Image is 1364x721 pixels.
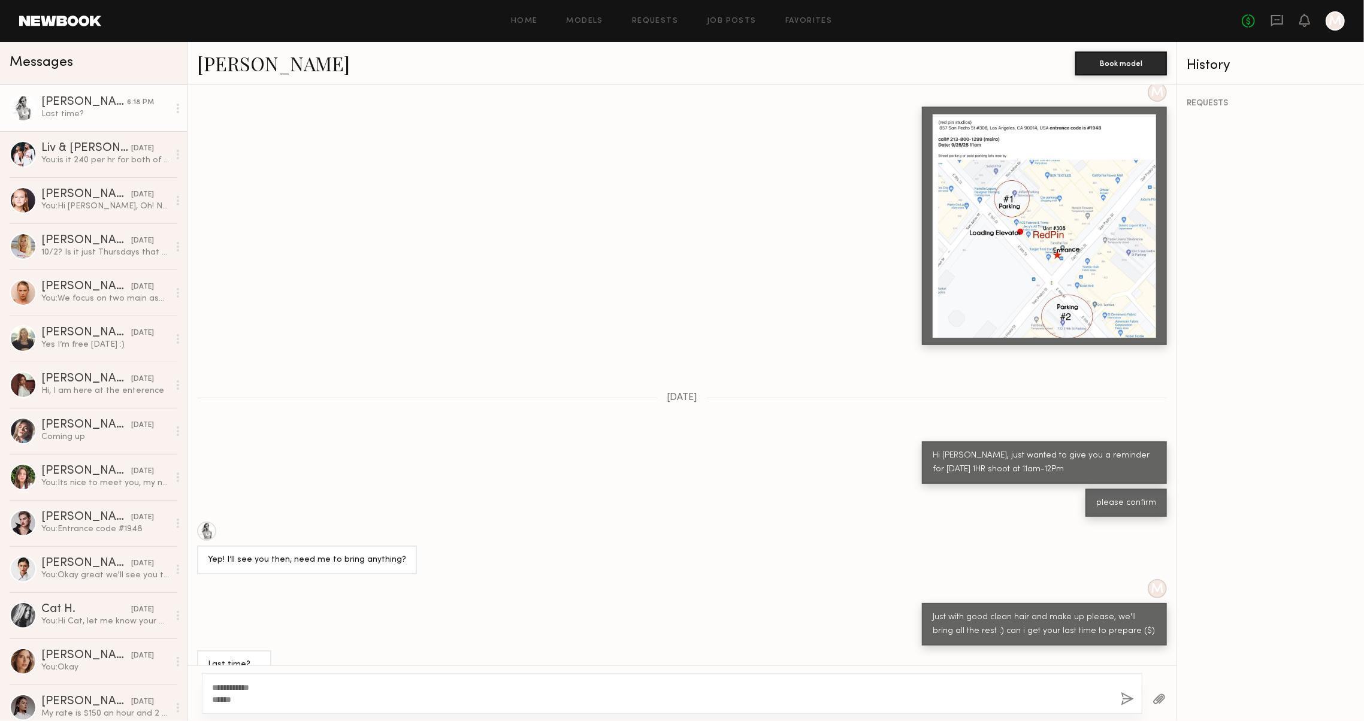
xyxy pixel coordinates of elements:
[41,477,169,489] div: You: Its nice to meet you, my name is [PERSON_NAME] and I am the Head Designer at Blue B Collecti...
[41,523,169,535] div: You: Entrance code #1948
[41,616,169,627] div: You: Hi Cat, let me know your availability
[41,431,169,443] div: Coming up
[131,281,154,293] div: [DATE]
[131,512,154,523] div: [DATE]
[41,235,131,247] div: [PERSON_NAME]
[208,553,406,567] div: Yep! I’ll see you then, need me to bring anything?
[131,650,154,662] div: [DATE]
[1075,57,1167,68] a: Book model
[131,420,154,431] div: [DATE]
[41,281,131,293] div: [PERSON_NAME]
[511,17,538,25] a: Home
[41,569,169,581] div: You: Okay great we'll see you then
[933,449,1156,477] div: Hi [PERSON_NAME], just wanted to give you a reminder for [DATE] 1HR shoot at 11am-12Pm
[41,465,131,477] div: [PERSON_NAME]
[131,143,154,154] div: [DATE]
[41,247,169,258] div: 10/2? Is it just Thursdays that you have available? If so would the 9th or 16th work?
[131,696,154,708] div: [DATE]
[41,143,131,154] div: Liv & [PERSON_NAME]
[41,327,131,339] div: [PERSON_NAME]
[41,154,169,166] div: You: is it 240 per hr for both of you or per person
[41,604,131,616] div: Cat H.
[41,189,131,201] div: [PERSON_NAME]
[41,373,131,385] div: [PERSON_NAME]
[131,604,154,616] div: [DATE]
[1187,99,1354,108] div: REQUESTS
[41,558,131,569] div: [PERSON_NAME]
[41,96,127,108] div: [PERSON_NAME]
[41,650,131,662] div: [PERSON_NAME]
[1096,496,1156,510] div: please confirm
[1326,11,1345,31] a: M
[208,658,261,672] div: Last time?
[41,696,131,708] div: [PERSON_NAME]
[785,17,833,25] a: Favorites
[1075,51,1167,75] button: Book model
[933,611,1156,638] div: Just with good clean hair and make up please, we'll bring all the rest :) can i get your last tim...
[131,328,154,339] div: [DATE]
[41,419,131,431] div: [PERSON_NAME]
[131,466,154,477] div: [DATE]
[131,235,154,247] div: [DATE]
[41,108,169,120] div: Last time?
[41,662,169,673] div: You: Okay
[131,558,154,569] div: [DATE]
[567,17,603,25] a: Models
[197,50,350,76] a: [PERSON_NAME]
[41,339,169,350] div: Yes I’m free [DATE] :)
[1187,59,1354,72] div: History
[707,17,757,25] a: Job Posts
[41,708,169,719] div: My rate is $150 an hour and 2 hours minimum
[41,511,131,523] div: [PERSON_NAME]
[10,56,73,69] span: Messages
[41,385,169,396] div: Hi, I am here at the enterence
[667,393,697,403] span: [DATE]
[127,97,154,108] div: 6:18 PM
[632,17,678,25] a: Requests
[41,201,169,212] div: You: Hi [PERSON_NAME], Oh! No. I hope you recover soon, as soon you recover reach back to me! I w...
[131,374,154,385] div: [DATE]
[41,293,169,304] div: You: We focus on two main aspects: first, the online portfolio. When candidates arrive, they ofte...
[131,189,154,201] div: [DATE]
